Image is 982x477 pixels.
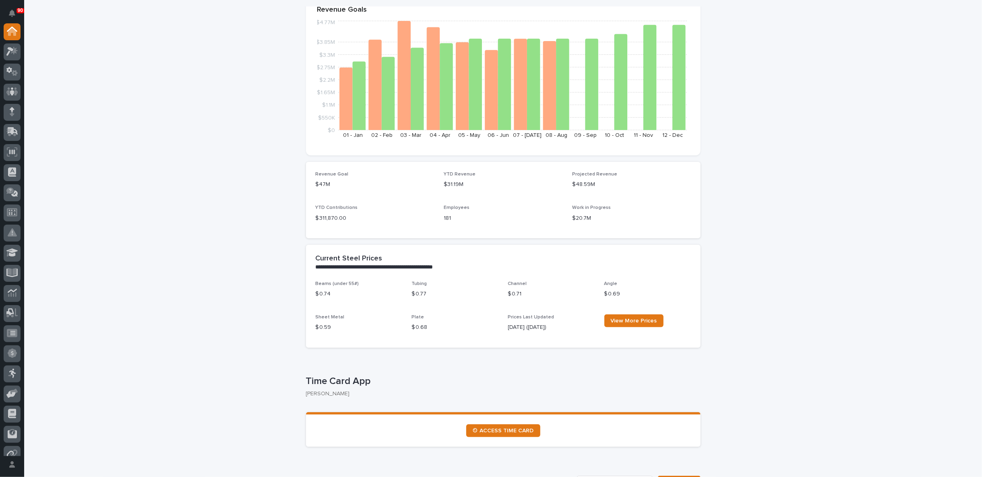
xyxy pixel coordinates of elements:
p: $ 311,870.00 [316,214,434,223]
p: $47M [316,180,434,189]
div: Notifications90 [10,10,21,23]
text: 08 - Aug [545,132,567,138]
text: 07 - [DATE] [513,132,542,138]
tspan: $2.75M [316,65,335,70]
tspan: $3.85M [316,40,335,45]
p: $31.19M [444,180,562,189]
a: ⏲ ACCESS TIME CARD [466,424,540,437]
tspan: $3.3M [319,52,335,58]
p: $ 0.71 [508,290,595,298]
tspan: $2.2M [319,77,335,83]
p: $ 0.59 [316,323,402,332]
span: Work in Progress [572,205,611,210]
text: 01 - Jan [343,132,362,138]
span: Revenue Goal [316,172,349,177]
span: View More Prices [611,318,657,324]
span: Plate [412,315,424,320]
p: $ 0.77 [412,290,498,298]
tspan: $1.1M [322,103,335,108]
text: 12 - Dec [662,132,683,138]
span: Tubing [412,281,427,286]
span: Channel [508,281,527,286]
text: 03 - Mar [400,132,422,138]
text: 04 - Apr [430,132,451,138]
tspan: $1.65M [317,90,335,96]
p: $48.59M [572,180,691,189]
span: Prices Last Updated [508,315,554,320]
p: $ 0.69 [604,290,691,298]
text: 02 - Feb [371,132,393,138]
p: 181 [444,214,562,223]
p: Revenue Goals [317,6,689,14]
span: Employees [444,205,469,210]
p: [PERSON_NAME] [306,390,694,397]
span: Projected Revenue [572,172,617,177]
p: 90 [18,8,23,13]
text: 10 - Oct [605,132,624,138]
text: 05 - May [458,132,480,138]
span: ⏲ ACCESS TIME CARD [473,428,534,434]
button: Notifications [4,5,21,22]
text: 06 - Jun [487,132,509,138]
p: $ 0.74 [316,290,402,298]
text: 09 - Sep [574,132,597,138]
tspan: $550K [318,115,335,121]
tspan: $0 [328,128,335,133]
text: 11 - Nov [634,132,653,138]
span: Beams (under 55#) [316,281,359,286]
span: YTD Contributions [316,205,358,210]
span: Angle [604,281,618,286]
span: Sheet Metal [316,315,345,320]
p: [DATE] ([DATE]) [508,323,595,332]
p: $ 0.68 [412,323,498,332]
tspan: $4.77M [316,20,335,26]
p: Time Card App [306,376,697,387]
h2: Current Steel Prices [316,254,382,263]
a: View More Prices [604,314,664,327]
span: YTD Revenue [444,172,475,177]
p: $20.7M [572,214,691,223]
